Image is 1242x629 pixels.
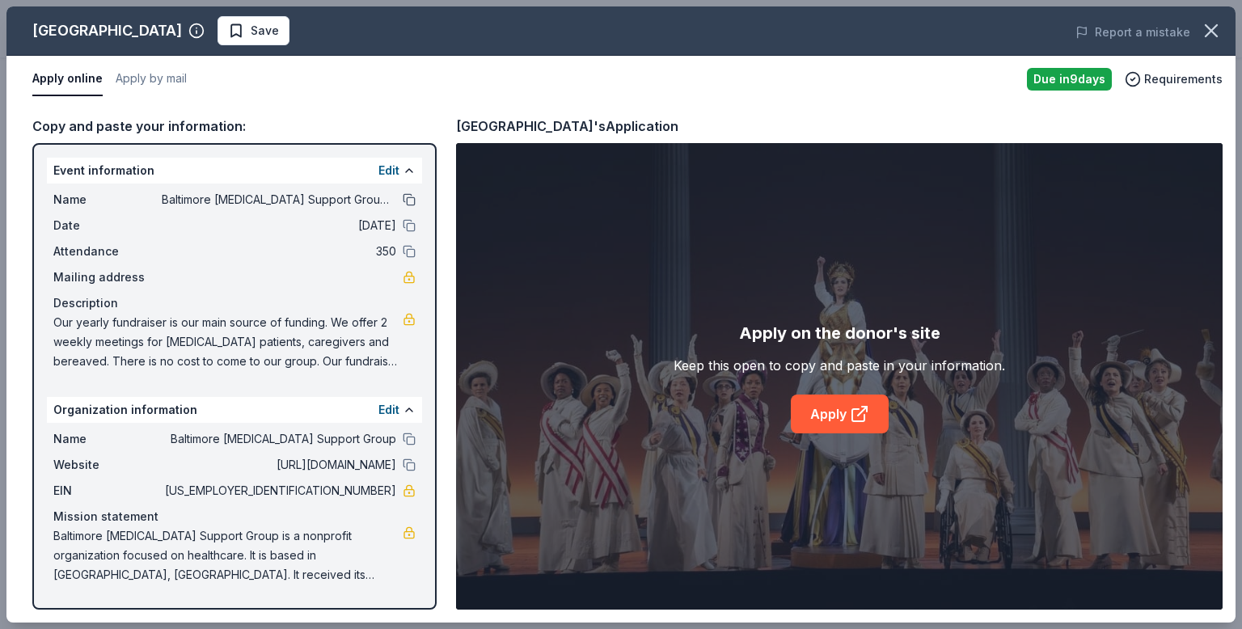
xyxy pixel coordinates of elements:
[32,116,437,137] div: Copy and paste your information:
[378,161,399,180] button: Edit
[53,293,416,313] div: Description
[53,216,162,235] span: Date
[53,526,403,585] span: Baltimore [MEDICAL_DATA] Support Group is a nonprofit organization focused on healthcare. It is b...
[53,455,162,475] span: Website
[53,507,416,526] div: Mission statement
[162,242,396,261] span: 350
[251,21,279,40] span: Save
[1125,70,1223,89] button: Requirements
[53,242,162,261] span: Attendance
[162,429,396,449] span: Baltimore [MEDICAL_DATA] Support Group
[378,400,399,420] button: Edit
[53,429,162,449] span: Name
[1075,23,1190,42] button: Report a mistake
[47,397,422,423] div: Organization information
[1144,70,1223,89] span: Requirements
[162,190,396,209] span: Baltimore [MEDICAL_DATA] Support Group Annual Fundraiser
[1027,68,1112,91] div: Due in 9 days
[53,190,162,209] span: Name
[456,116,678,137] div: [GEOGRAPHIC_DATA]'s Application
[116,62,187,96] button: Apply by mail
[32,62,103,96] button: Apply online
[53,313,403,371] span: Our yearly fundraiser is our main source of funding. We offer 2 weekly meetings for [MEDICAL_DATA...
[791,395,889,433] a: Apply
[162,481,396,500] span: [US_EMPLOYER_IDENTIFICATION_NUMBER]
[739,320,940,346] div: Apply on the donor's site
[53,268,162,287] span: Mailing address
[218,16,289,45] button: Save
[47,158,422,184] div: Event information
[53,481,162,500] span: EIN
[162,216,396,235] span: [DATE]
[674,356,1005,375] div: Keep this open to copy and paste in your information.
[162,455,396,475] span: [URL][DOMAIN_NAME]
[32,18,182,44] div: [GEOGRAPHIC_DATA]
